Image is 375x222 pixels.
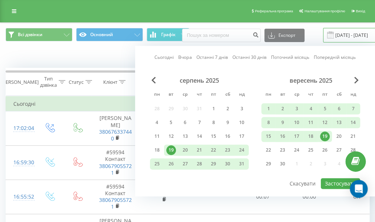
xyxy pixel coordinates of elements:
abbr: субота [333,89,345,101]
div: пн 29 вер 2025 р. [261,158,275,169]
span: Previous Month [151,77,156,83]
div: чт 21 серп 2025 р. [192,145,206,156]
div: нд 24 серп 2025 р. [235,145,249,156]
div: 8 [209,118,218,127]
div: 10 [292,118,301,127]
div: 4 [306,104,316,114]
div: пт 29 серп 2025 р. [206,158,221,169]
div: нд 7 вер 2025 р. [346,103,360,114]
div: 27 [334,145,344,155]
div: 17 [237,131,247,141]
div: вт 19 серп 2025 р. [164,145,178,156]
div: 7 [348,104,358,114]
div: 1 [209,104,218,114]
div: вт 30 вер 2025 р. [275,158,290,169]
button: Графік [147,28,189,41]
div: 1 [264,104,273,114]
div: 21 [348,131,358,141]
div: 16:55:52 [13,190,28,204]
div: пт 1 серп 2025 р. [206,103,221,114]
div: 13 [334,118,344,127]
div: 30 [278,159,287,169]
div: 17:02:04 [13,121,28,136]
div: сб 2 серп 2025 р. [221,103,235,114]
div: пн 15 вер 2025 р. [261,131,275,142]
div: 5 [320,104,330,114]
div: 12 [320,118,330,127]
div: Open Intercom Messenger [350,180,368,198]
div: 25 [152,159,162,169]
div: чт 11 вер 2025 р. [304,117,318,128]
div: ср 17 вер 2025 р. [290,131,304,142]
div: 2 [223,104,232,114]
div: пн 22 вер 2025 р. [261,145,275,156]
button: Основний [76,28,143,41]
td: 00:07 [240,180,286,214]
div: 3 [292,104,301,114]
div: 28 [348,145,358,155]
td: 00:00 [286,180,333,214]
div: 3 [237,104,247,114]
a: Останні 30 днів [232,54,266,61]
div: 11 [306,118,316,127]
div: 9 [223,118,232,127]
div: 26 [320,145,330,155]
a: Попередній місяць [313,54,355,61]
div: сб 20 вер 2025 р. [332,131,346,142]
div: вт 23 вер 2025 р. [275,145,290,156]
div: 18 [306,131,316,141]
div: чт 14 серп 2025 р. [192,131,206,142]
div: пн 11 серп 2025 р. [150,131,164,142]
div: чт 4 вер 2025 р. [304,103,318,114]
a: Сьогодні [154,54,174,61]
div: сб 27 вер 2025 р. [332,145,346,156]
div: вт 9 вер 2025 р. [275,117,290,128]
div: 8 [264,118,273,127]
div: 5 [166,118,176,127]
div: серпень 2025 [150,77,249,84]
abbr: п’ятниця [208,89,219,101]
div: 11 [152,131,162,141]
span: Налаштування профілю [304,9,345,13]
div: 19 [320,131,330,141]
div: 17 [292,131,301,141]
div: нд 10 серп 2025 р. [235,117,249,128]
div: 4 [152,118,162,127]
div: Тип дзвінка [40,76,57,88]
div: 15 [264,131,273,141]
span: Реферальна програма [255,9,293,13]
div: сб 16 серп 2025 р. [221,131,235,142]
div: 25 [306,145,316,155]
button: Експорт [264,29,304,42]
div: нд 28 вер 2025 р. [346,145,360,156]
div: 24 [237,145,247,155]
a: 380676337440 [99,128,132,142]
div: чт 25 вер 2025 р. [304,145,318,156]
div: ср 3 вер 2025 р. [290,103,304,114]
a: Останні 7 днів [196,54,228,61]
div: ср 13 серп 2025 р. [178,131,192,142]
div: 6 [180,118,190,127]
div: 30 [223,159,232,169]
abbr: субота [222,89,233,101]
div: чт 18 вер 2025 р. [304,131,318,142]
abbr: неділя [236,89,247,101]
abbr: четвер [305,89,316,101]
div: 16 [278,131,287,141]
abbr: середа [180,89,191,101]
div: 22 [264,145,273,155]
div: 14 [348,118,358,127]
div: 16 [223,131,232,141]
div: сб 30 серп 2025 р. [221,158,235,169]
div: 13 [180,131,190,141]
div: 6 [334,104,344,114]
div: нд 14 вер 2025 р. [346,117,360,128]
button: Всі дзвінки [6,28,72,41]
span: Графік [161,32,176,37]
div: 22 [209,145,218,155]
div: нд 3 серп 2025 р. [235,103,249,114]
div: 15 [209,131,218,141]
div: сб 6 вер 2025 р. [332,103,346,114]
div: пт 22 серп 2025 р. [206,145,221,156]
div: вересень 2025 [261,77,360,84]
